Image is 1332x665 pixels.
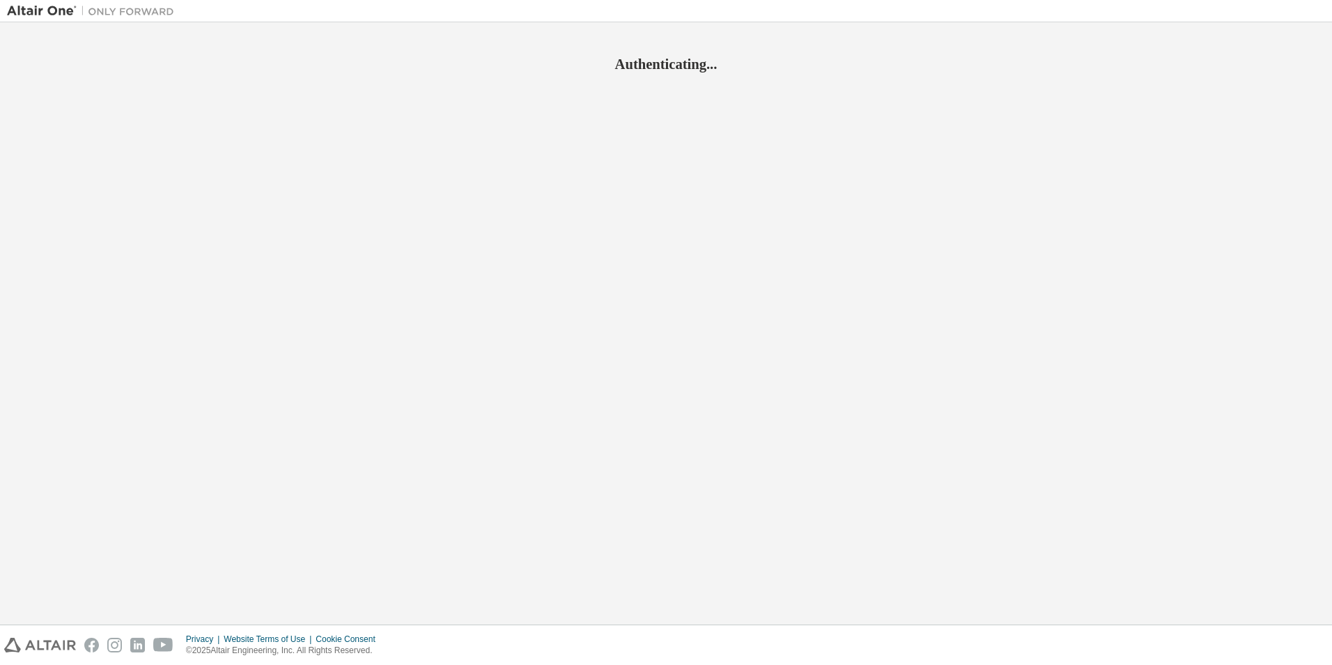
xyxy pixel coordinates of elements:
[186,645,384,657] p: © 2025 Altair Engineering, Inc. All Rights Reserved.
[107,638,122,652] img: instagram.svg
[130,638,145,652] img: linkedin.svg
[4,638,76,652] img: altair_logo.svg
[84,638,99,652] img: facebook.svg
[153,638,173,652] img: youtube.svg
[316,634,383,645] div: Cookie Consent
[7,4,181,18] img: Altair One
[224,634,316,645] div: Website Terms of Use
[7,55,1325,73] h2: Authenticating...
[186,634,224,645] div: Privacy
